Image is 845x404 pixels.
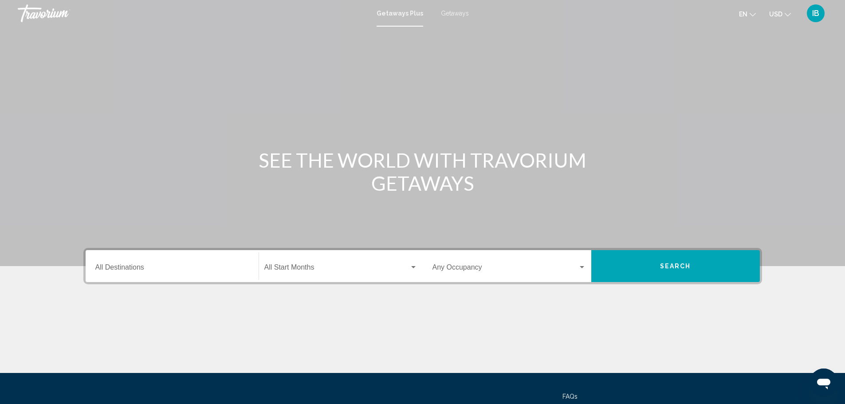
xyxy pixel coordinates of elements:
a: Getaways Plus [377,10,423,17]
span: IB [812,9,819,18]
span: Search [660,263,691,270]
a: FAQs [562,393,578,400]
button: Change language [739,8,756,20]
div: Search widget [86,250,760,282]
a: Travorium [18,4,368,22]
h1: SEE THE WORLD WITH TRAVORIUM GETAWAYS [256,149,589,195]
button: Search [591,250,760,282]
iframe: Кнопка запуска окна обмена сообщениями [810,369,838,397]
span: en [739,11,747,18]
button: User Menu [804,4,827,23]
a: Getaways [441,10,469,17]
span: USD [769,11,782,18]
button: Change currency [769,8,791,20]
